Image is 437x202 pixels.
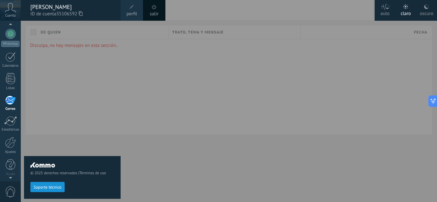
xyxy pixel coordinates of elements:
div: Ajustes [1,150,20,154]
div: [PERSON_NAME] [30,4,114,11]
span: ID de cuenta [30,11,114,18]
div: Correo [1,107,20,111]
div: Listas [1,86,20,90]
span: perfil [126,11,137,18]
span: Soporte técnico [34,185,61,190]
div: Estadísticas [1,128,20,132]
a: Soporte técnico [30,184,65,189]
button: Soporte técnico [30,182,65,192]
span: © 2025 derechos reservados | [30,171,114,176]
div: auto [380,4,390,21]
a: salir [150,11,158,18]
div: claro [401,4,411,21]
div: WhatsApp [1,41,20,47]
span: Cuenta [5,14,16,18]
div: Calendario [1,64,20,68]
a: Términos de uso [79,171,106,176]
div: oscuro [420,4,433,21]
span: 35106592 [56,11,83,18]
